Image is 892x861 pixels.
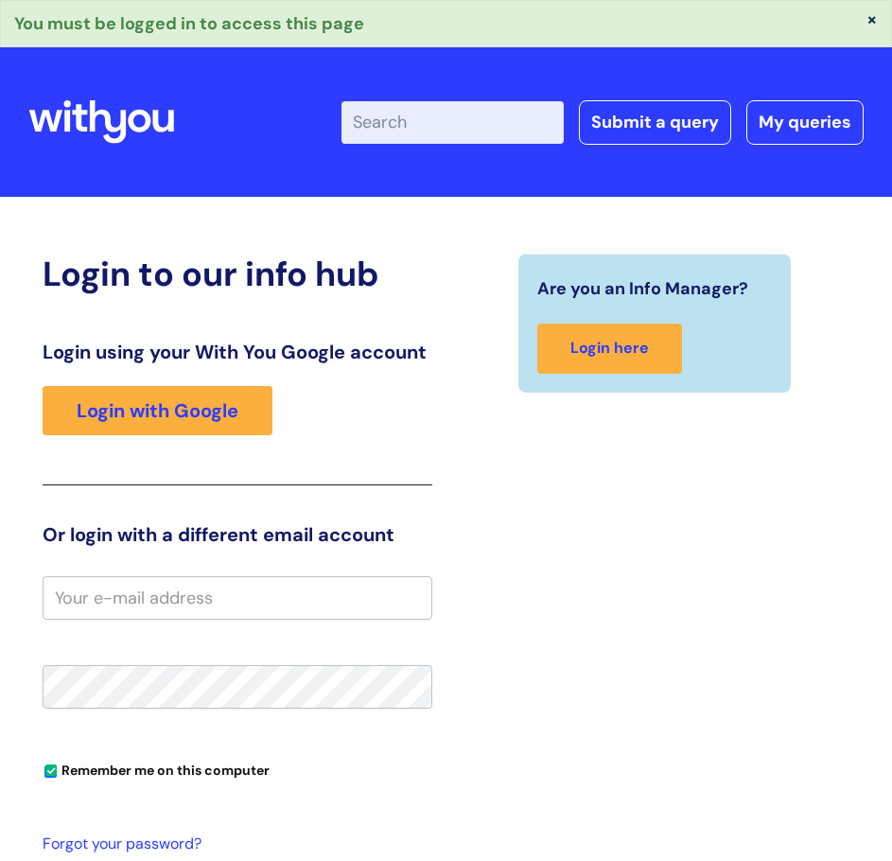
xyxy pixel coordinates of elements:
a: Login with Google [43,386,272,435]
input: Search [341,101,564,143]
h3: Or login with a different email account [43,523,432,546]
label: Remember me on this computer [43,758,270,779]
a: Forgot your password? [43,831,423,858]
input: Remember me on this computer [44,765,57,778]
input: Your e-mail address [43,576,432,620]
h2: Login to our info hub [43,254,432,294]
button: × [866,10,878,27]
a: Login here [537,324,682,374]
span: Are you an Info Manager? [537,273,748,304]
h3: Login using your With You Google account [43,341,432,363]
a: Submit a query [579,100,731,144]
div: You can uncheck this option if you're logging in from a shared device [43,754,432,784]
a: My queries [746,100,864,144]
